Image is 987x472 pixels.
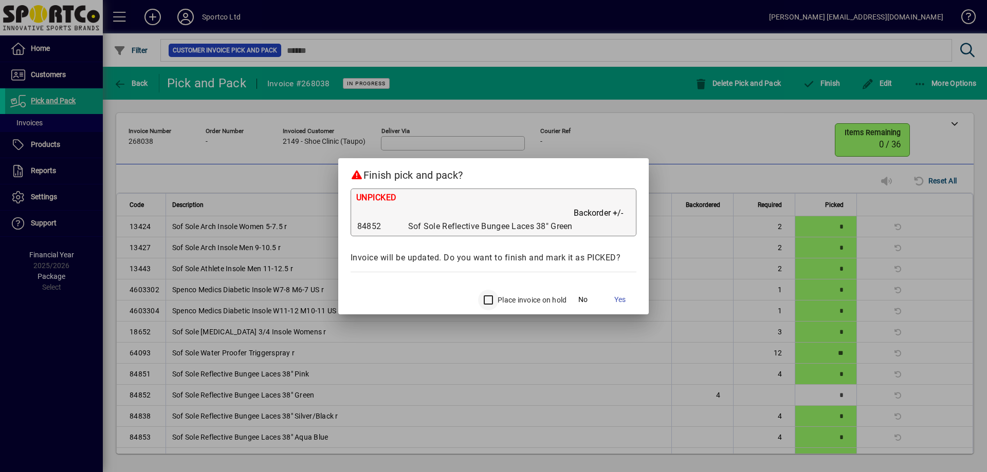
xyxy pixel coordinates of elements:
[496,295,566,305] label: Place invoice on hold
[351,252,637,264] div: Invoice will be updated. Do you want to finish and mark it as PICKED?
[566,291,599,309] button: No
[573,206,631,220] th: Backorder +/-
[578,294,588,305] span: No
[604,291,636,309] button: Yes
[408,220,573,233] td: Sof Sole Reflective Bungee Laces 38" Green
[356,220,408,233] td: 84852
[338,158,649,188] h2: Finish pick and pack?
[356,192,631,206] div: UNPICKED
[614,294,626,305] span: Yes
